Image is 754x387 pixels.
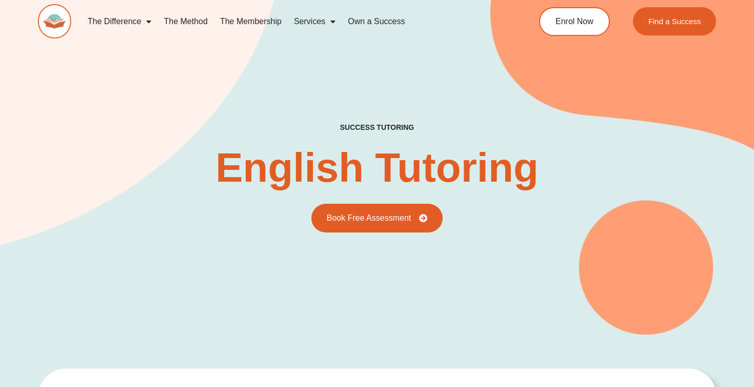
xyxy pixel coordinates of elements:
span: Book Free Assessment [327,214,411,222]
a: The Method [157,10,213,33]
h2: English Tutoring [215,147,539,188]
a: Enrol Now [539,7,610,36]
span: Enrol Now [555,17,593,26]
a: Book Free Assessment [311,204,443,233]
a: Services [288,10,342,33]
a: Find a Success [633,7,717,35]
span: Find a Success [648,17,701,25]
a: The Difference [82,10,158,33]
a: The Membership [214,10,288,33]
h2: success tutoring [340,123,414,132]
a: Own a Success [342,10,411,33]
nav: Menu [82,10,501,33]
